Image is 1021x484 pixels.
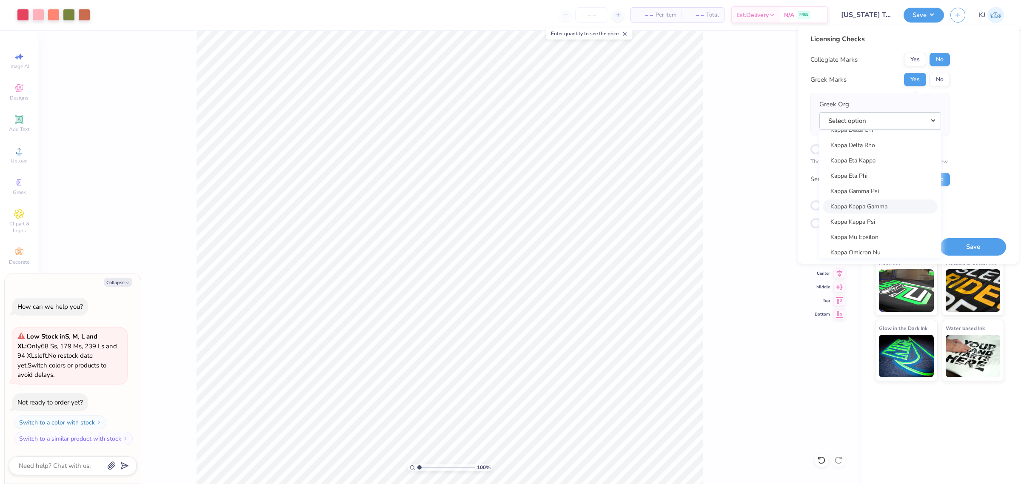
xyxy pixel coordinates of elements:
[736,11,769,20] span: Est. Delivery
[799,12,808,18] span: FREE
[904,53,926,66] button: Yes
[810,158,950,166] p: The changes are too minor to warrant an Affinity review.
[810,34,950,44] div: Licensing Checks
[979,7,1004,23] a: KJ
[9,63,29,70] span: Image AI
[940,238,1006,256] button: Save
[819,130,941,258] div: Select option
[14,416,106,429] button: Switch to a color with stock
[687,11,704,20] span: – –
[819,100,849,109] label: Greek Org
[946,335,1001,377] img: Water based Ink
[979,10,985,20] span: KJ
[9,259,29,265] span: Decorate
[815,284,830,290] span: Middle
[636,11,653,20] span: – –
[815,311,830,317] span: Bottom
[904,73,926,86] button: Yes
[823,230,938,244] a: Kappa Mu Epsilon
[946,269,1001,312] img: Metallic & Glitter Ink
[815,270,830,276] span: Center
[4,220,34,234] span: Clipart & logos
[810,75,847,85] div: Greek Marks
[11,157,28,164] span: Upload
[546,28,633,40] div: Enter quantity to see the price.
[823,215,938,229] a: Kappa Kappa Psi
[575,7,608,23] input: – –
[17,332,117,379] span: Only 68 Ss, 179 Ms, 239 Ls and 94 XLs left. Switch colors or products to avoid delays.
[14,432,133,445] button: Switch to a similar product with stock
[823,169,938,183] a: Kappa Eta Phi
[823,154,938,168] a: Kappa Eta Kappa
[879,335,934,377] img: Glow in the Dark Ink
[904,8,944,23] button: Save
[17,351,93,370] span: No restock date yet.
[823,184,938,198] a: Kappa Gamma Psi
[819,112,941,130] button: Select option
[656,11,676,20] span: Per Item
[823,199,938,214] a: Kappa Kappa Gamma
[823,123,938,137] a: Kappa Delta Chi
[123,436,128,441] img: Switch to a similar product with stock
[815,298,830,304] span: Top
[97,420,102,425] img: Switch to a color with stock
[987,7,1004,23] img: Kendra Jingco
[930,53,950,66] button: No
[835,6,897,23] input: Untitled Design
[10,94,29,101] span: Designs
[946,324,985,333] span: Water based Ink
[9,126,29,133] span: Add Text
[823,138,938,152] a: Kappa Delta Rho
[17,302,83,311] div: How can we help you?
[879,269,934,312] img: Neon Ink
[810,174,872,184] div: Send a Copy to Client
[17,398,83,407] div: Not ready to order yet?
[706,11,719,20] span: Total
[823,245,938,259] a: Kappa Omicron Nu
[13,189,26,196] span: Greek
[784,11,794,20] span: N/A
[810,55,858,65] div: Collegiate Marks
[879,324,927,333] span: Glow in the Dark Ink
[930,73,950,86] button: No
[477,464,491,471] span: 100 %
[104,278,132,287] button: Collapse
[17,332,97,350] strong: Low Stock in S, M, L and XL :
